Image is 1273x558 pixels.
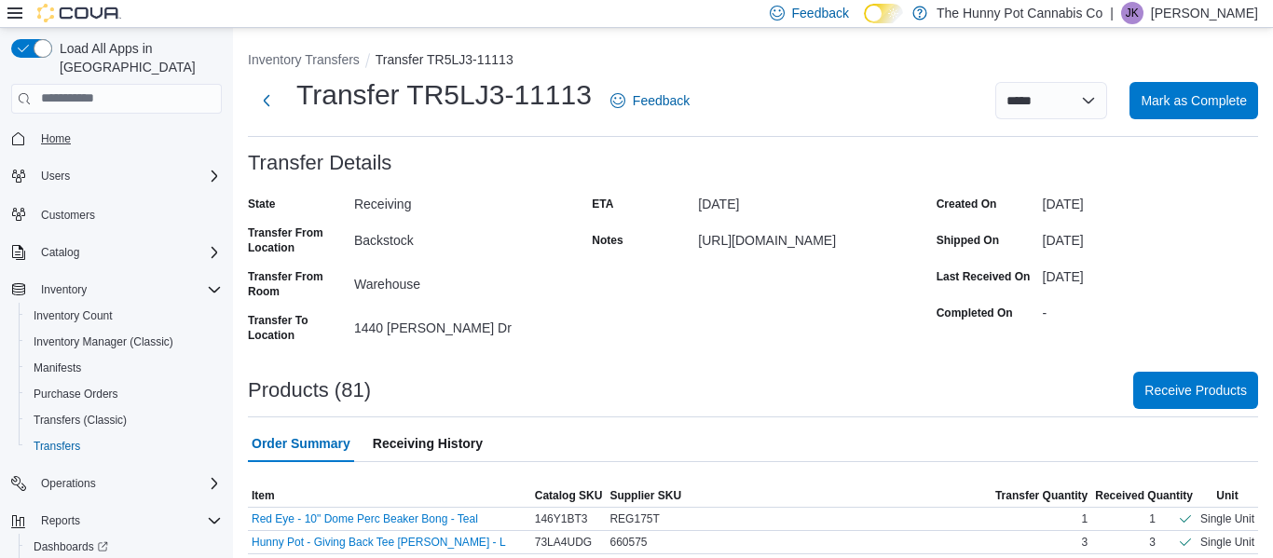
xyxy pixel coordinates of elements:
[41,245,79,260] span: Catalog
[26,331,181,353] a: Inventory Manager (Classic)
[864,4,903,23] input: Dark Mode
[1197,484,1258,507] button: Unit
[606,484,991,507] button: Supplier SKU
[248,484,531,507] button: Item
[937,233,999,248] label: Shipped On
[4,470,229,497] button: Operations
[1043,189,1258,211] div: [DATE]
[354,189,569,211] div: Receiving
[252,488,275,503] span: Item
[1151,2,1258,24] p: [PERSON_NAME]
[248,50,1258,73] nav: An example of EuiBreadcrumbs
[354,313,569,335] div: 1440 [PERSON_NAME] Dr
[26,305,222,327] span: Inventory Count
[34,413,127,428] span: Transfers (Classic)
[535,535,592,550] span: 73LA4UDG
[34,308,113,323] span: Inventory Count
[248,225,347,255] label: Transfer From Location
[864,23,865,24] span: Dark Mode
[1197,508,1258,530] div: Single Unit
[792,4,849,22] span: Feedback
[34,165,222,187] span: Users
[1043,225,1258,248] div: [DATE]
[4,277,229,303] button: Inventory
[4,508,229,534] button: Reports
[34,539,108,554] span: Dashboards
[26,383,222,405] span: Purchase Orders
[531,484,607,507] button: Catalog SKU
[34,204,103,226] a: Customers
[34,202,222,225] span: Customers
[34,472,103,495] button: Operations
[633,91,690,110] span: Feedback
[296,76,592,114] h1: Transfer TR5LJ3-11113
[1091,484,1197,507] button: Received Quantity
[26,536,222,558] span: Dashboards
[26,357,222,379] span: Manifests
[1043,298,1258,320] div: -
[34,165,77,187] button: Users
[1110,2,1114,24] p: |
[252,425,350,462] span: Order Summary
[4,239,229,265] button: Catalog
[26,435,88,457] a: Transfers
[41,476,96,491] span: Operations
[41,131,71,146] span: Home
[698,189,913,211] div: [DATE]
[34,387,118,401] span: Purchase Orders
[1126,2,1139,24] span: JK
[609,535,647,550] span: 660575
[26,357,89,379] a: Manifests
[995,488,1088,503] span: Transfer Quantity
[1082,535,1088,550] span: 3
[34,472,222,495] span: Operations
[252,536,506,549] button: Hunny Pot - Giving Back Tee [PERSON_NAME] - L
[34,128,78,150] a: Home
[26,409,134,431] a: Transfers (Classic)
[937,269,1031,284] label: Last Received On
[26,383,126,405] a: Purchase Orders
[34,127,222,150] span: Home
[1216,488,1238,503] span: Unit
[592,197,613,211] label: ETA
[1149,511,1156,526] div: 1
[34,241,222,264] span: Catalog
[937,197,997,211] label: Created On
[1121,2,1143,24] div: James Keighan
[248,269,347,299] label: Transfer From Room
[4,200,229,227] button: Customers
[26,305,120,327] a: Inventory Count
[52,39,222,76] span: Load All Apps in [GEOGRAPHIC_DATA]
[34,439,80,454] span: Transfers
[19,381,229,407] button: Purchase Orders
[41,169,70,184] span: Users
[354,225,569,248] div: Backstock
[26,409,222,431] span: Transfers (Classic)
[34,241,87,264] button: Catalog
[26,435,222,457] span: Transfers
[41,282,87,297] span: Inventory
[19,433,229,459] button: Transfers
[19,303,229,329] button: Inventory Count
[41,513,80,528] span: Reports
[34,361,81,375] span: Manifests
[1149,535,1156,550] div: 3
[252,512,478,525] button: Red Eye - 10" Dome Perc Beaker Bong - Teal
[698,225,913,248] div: [URL][DOMAIN_NAME]
[1129,82,1258,119] button: Mark as Complete
[1197,531,1258,553] div: Single Unit
[37,4,121,22] img: Cova
[19,355,229,381] button: Manifests
[19,407,229,433] button: Transfers (Classic)
[4,125,229,152] button: Home
[609,488,681,503] span: Supplier SKU
[34,334,173,349] span: Inventory Manager (Classic)
[19,329,229,355] button: Inventory Manager (Classic)
[41,208,95,223] span: Customers
[535,488,603,503] span: Catalog SKU
[248,379,371,401] h3: Products (81)
[4,163,229,189] button: Users
[535,511,588,526] span: 146Y1BT3
[603,82,697,119] a: Feedback
[609,511,659,526] span: REG175T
